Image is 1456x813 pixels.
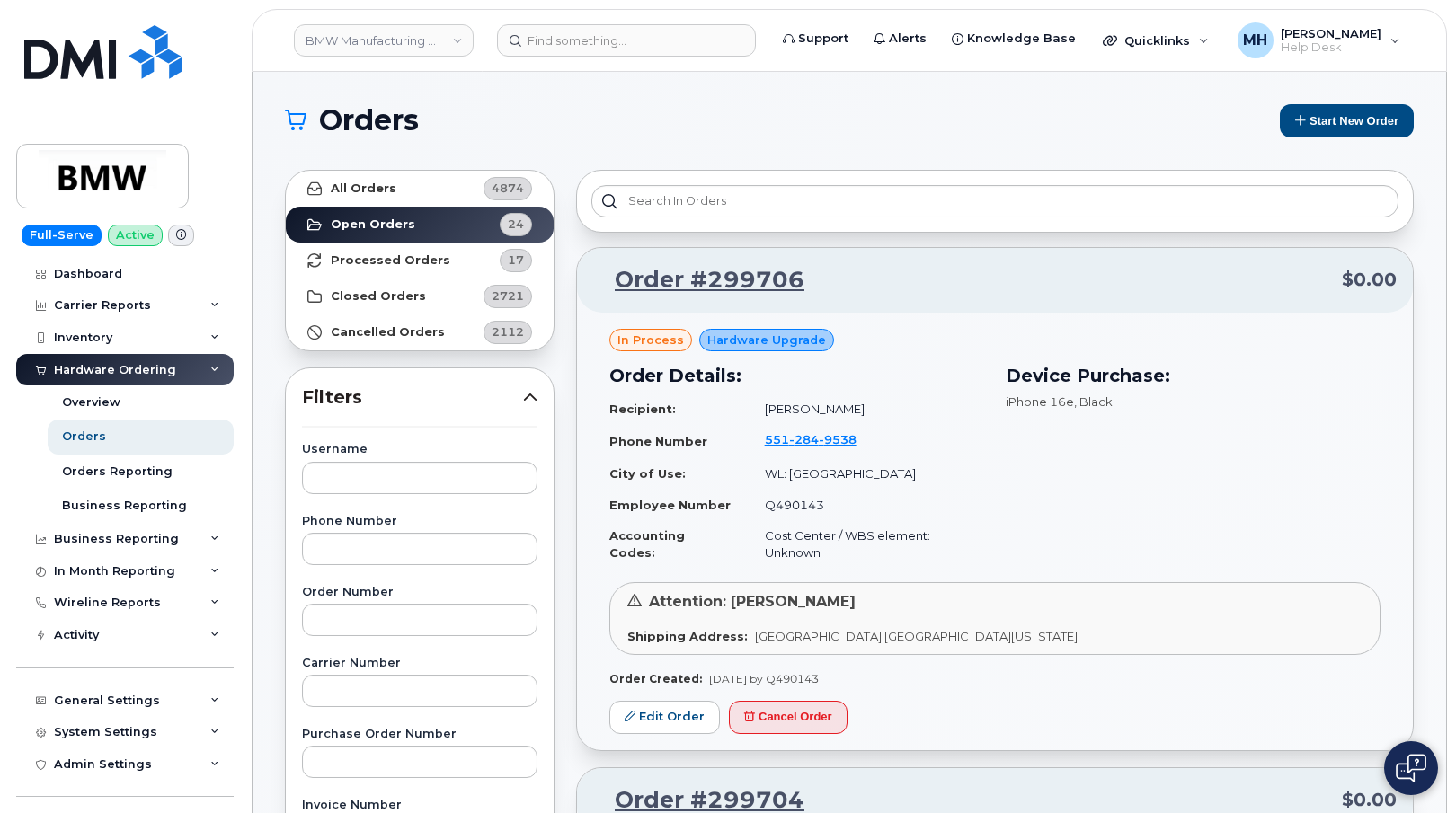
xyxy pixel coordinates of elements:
label: Username [302,444,537,455]
span: Filters [302,384,523,411]
span: Hardware Upgrade [707,331,826,349]
span: [GEOGRAPHIC_DATA] [GEOGRAPHIC_DATA][US_STATE] [755,629,1078,643]
span: $0.00 [1342,267,1397,293]
strong: Closed Orders [331,289,426,304]
a: Open Orders24 [286,207,554,243]
span: [DATE] by Q490143 [709,672,819,685]
strong: Accounting Codes: [609,528,685,560]
strong: Phone Number [609,434,707,448]
span: 17 [508,252,524,269]
label: Carrier Number [302,658,537,669]
img: Open chat [1396,754,1426,782]
a: Closed Orders2721 [286,278,554,314]
strong: City of Use: [609,466,686,481]
td: Cost Center / WBS element: Unknown [749,520,984,568]
label: Order Number [302,587,537,598]
strong: Processed Orders [331,253,450,268]
input: Search in orders [591,185,1398,217]
td: Q490143 [749,490,984,521]
strong: All Orders [331,181,396,196]
strong: Cancelled Orders [331,325,445,340]
span: in process [617,331,684,349]
span: 551 [765,432,857,446]
span: 4874 [492,180,524,197]
span: Attention: [PERSON_NAME] [649,593,856,610]
strong: Shipping Address: [627,629,748,643]
span: 2721 [492,287,524,305]
td: [PERSON_NAME] [749,393,984,425]
h3: Device Purchase: [1006,362,1381,389]
button: Cancel Order [729,701,848,734]
strong: Recipient: [609,402,676,416]
strong: Order Created: [609,672,702,685]
a: All Orders4874 [286,171,554,207]
span: 24 [508,216,524,233]
strong: Employee Number [609,498,731,512]
h3: Order Details: [609,362,984,389]
span: 2112 [492,323,524,340]
span: 284 [789,432,819,446]
span: iPhone 16e [1006,394,1074,409]
span: Orders [319,107,419,134]
strong: Open Orders [331,217,415,232]
span: 9538 [819,432,857,446]
span: , Black [1074,394,1113,409]
button: Start New Order [1280,104,1414,137]
a: Order #299706 [593,264,804,296]
label: Invoice Number [302,800,537,811]
span: $0.00 [1342,787,1397,813]
a: Edit Order [609,701,720,734]
label: Purchase Order Number [302,729,537,740]
td: WL: [GEOGRAPHIC_DATA] [749,458,984,490]
a: 5512849538 [765,432,878,446]
a: Cancelled Orders2112 [286,314,554,350]
a: Processed Orders17 [286,243,554,278]
label: Phone Number [302,516,537,527]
